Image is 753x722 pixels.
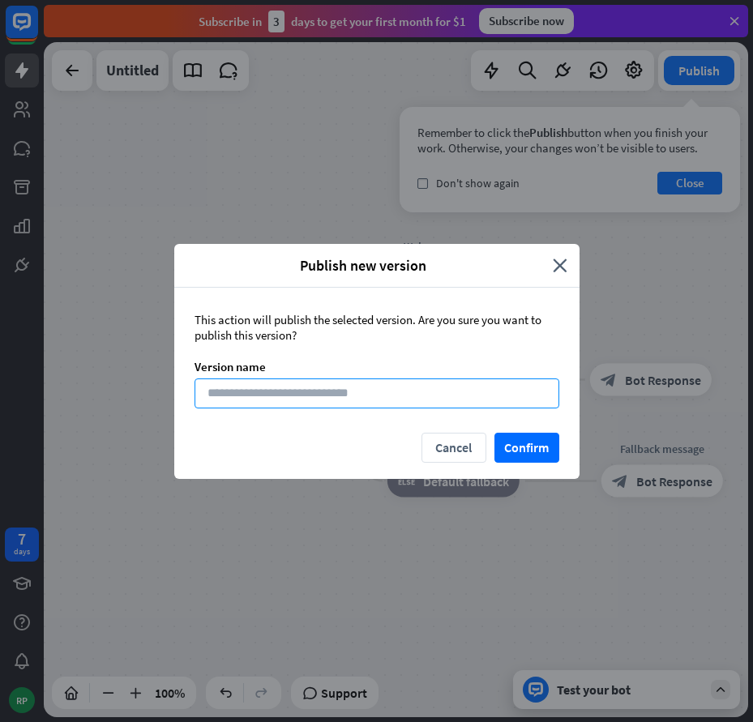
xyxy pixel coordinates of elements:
[421,433,486,463] button: Cancel
[553,256,567,275] i: close
[186,256,541,275] span: Publish new version
[195,359,559,374] div: Version name
[13,6,62,55] button: Open LiveChat chat widget
[494,433,559,463] button: Confirm
[195,312,559,343] div: This action will publish the selected version. Are you sure you want to publish this version?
